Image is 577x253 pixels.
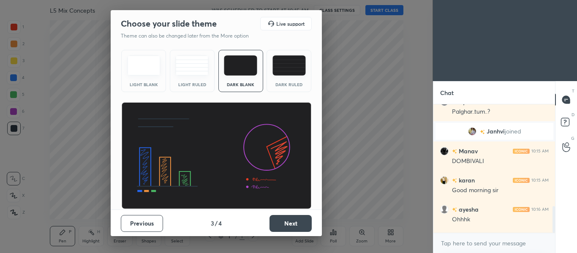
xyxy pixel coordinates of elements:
[272,82,306,87] div: Dark Ruled
[127,55,161,76] img: lightTheme.e5ed3b09.svg
[276,21,305,26] h5: Live support
[531,149,549,154] div: 10:15 AM
[572,112,574,118] p: D
[440,176,449,185] img: 07671c10a8e64ad8bfdfc989e27b1380.jpg
[121,18,217,29] h2: Choose your slide theme
[457,205,479,214] h6: ayesha
[513,178,530,183] img: iconic-light.a09c19a4.png
[121,32,258,40] p: Theme can also be changed later from the More option
[433,82,460,104] p: Chat
[121,102,312,209] img: darkThemeBanner.d06ce4a2.svg
[452,157,549,166] div: DOMBIVALI
[531,178,549,183] div: 10:15 AM
[572,88,574,94] p: T
[513,149,530,154] img: iconic-light.a09c19a4.png
[127,82,161,87] div: Light Blank
[479,130,484,134] img: no-rating-badge.077c3623.svg
[218,219,222,228] h4: 4
[531,207,549,212] div: 10:16 AM
[224,82,258,87] div: Dark Blank
[452,108,549,116] div: Palghar..tum..?
[452,207,457,212] img: no-rating-badge.077c3623.svg
[175,82,209,87] div: Light Ruled
[571,135,574,141] p: G
[211,219,214,228] h4: 3
[452,178,457,183] img: no-rating-badge.077c3623.svg
[215,219,218,228] h4: /
[121,215,163,232] button: Previous
[457,147,478,155] h6: Manav
[468,127,476,136] img: ead445058683462c90c7d2d7317c1dd7.jpg
[269,215,312,232] button: Next
[452,186,549,195] div: Good morning sir
[440,205,449,214] img: default.png
[433,104,555,233] div: grid
[272,55,306,76] img: darkRuledTheme.de295e13.svg
[486,128,504,135] span: Janhvi
[175,55,209,76] img: lightRuledTheme.5fabf969.svg
[452,215,549,224] div: Ohhhk
[452,149,457,154] img: no-rating-badge.077c3623.svg
[513,207,530,212] img: iconic-light.a09c19a4.png
[440,147,449,155] img: 83fb5db4a88a434985c4cc6ea88d96af.jpg
[457,176,475,185] h6: karan
[504,128,521,135] span: joined
[224,55,257,76] img: darkTheme.f0cc69e5.svg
